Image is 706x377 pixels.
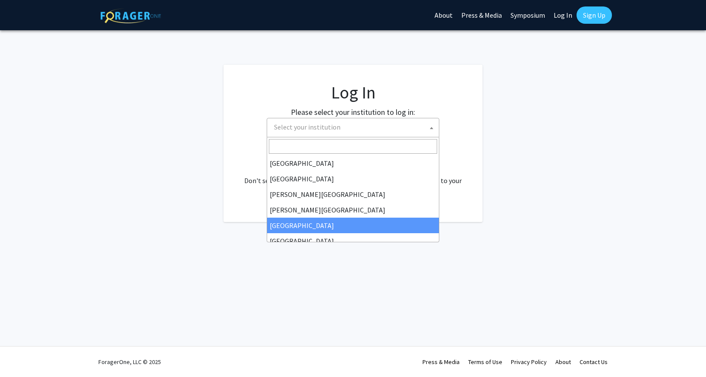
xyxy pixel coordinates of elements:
a: Terms of Use [468,358,502,366]
div: No account? . Don't see your institution? about bringing ForagerOne to your institution. [241,155,465,196]
span: Select your institution [267,118,439,137]
input: Search [269,139,437,154]
a: Sign Up [577,6,612,24]
li: [PERSON_NAME][GEOGRAPHIC_DATA] [267,187,439,202]
li: [GEOGRAPHIC_DATA] [267,218,439,233]
span: Select your institution [274,123,340,131]
a: Contact Us [580,358,608,366]
li: [GEOGRAPHIC_DATA] [267,155,439,171]
h1: Log In [241,82,465,103]
span: Select your institution [271,118,439,136]
a: Press & Media [422,358,460,366]
label: Please select your institution to log in: [291,106,415,118]
li: [GEOGRAPHIC_DATA] [267,171,439,187]
a: About [555,358,571,366]
div: ForagerOne, LLC © 2025 [98,347,161,377]
li: [GEOGRAPHIC_DATA] [267,233,439,249]
a: Privacy Policy [511,358,547,366]
li: [PERSON_NAME][GEOGRAPHIC_DATA] [267,202,439,218]
img: ForagerOne Logo [101,8,161,23]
